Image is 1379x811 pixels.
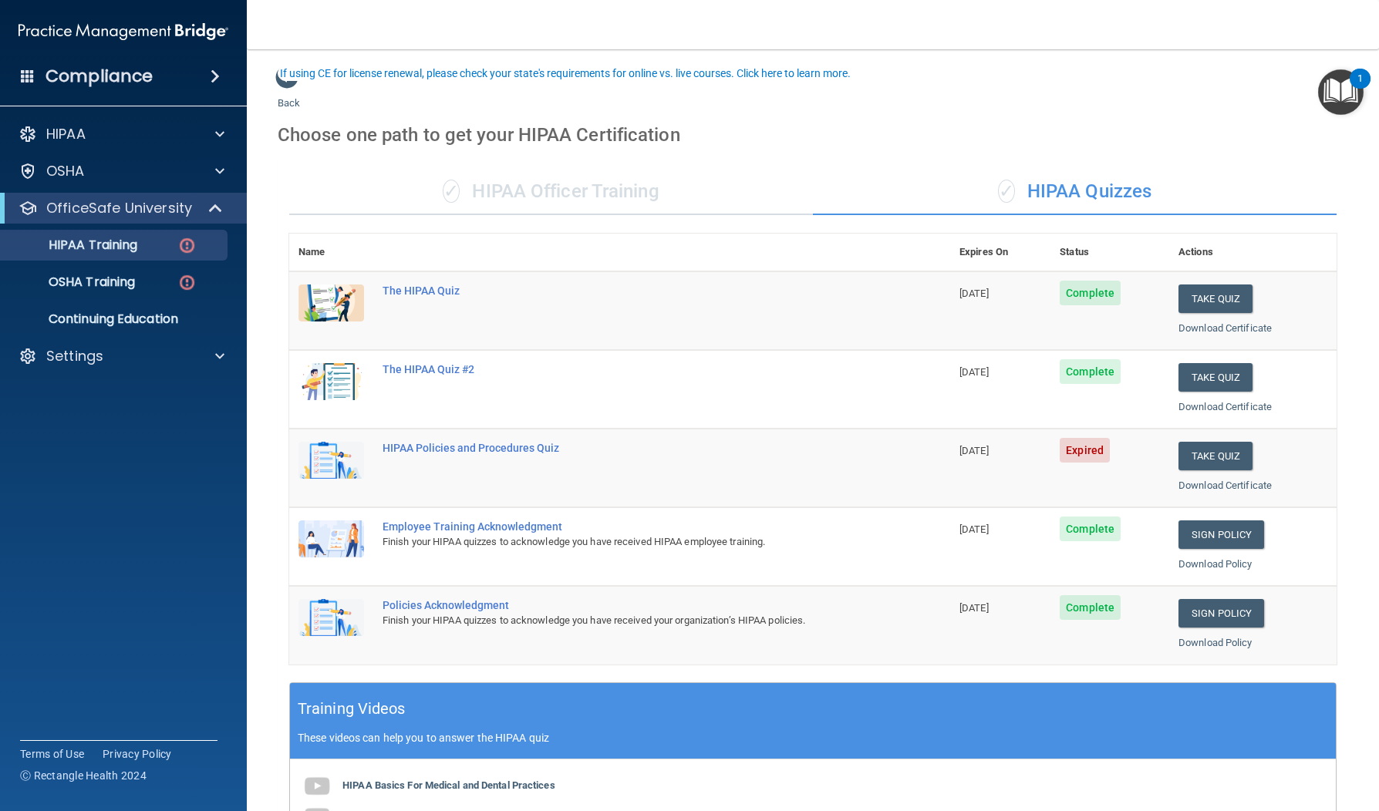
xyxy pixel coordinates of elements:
[46,199,192,217] p: OfficeSafe University
[1178,599,1264,628] a: Sign Policy
[46,66,153,87] h4: Compliance
[998,180,1015,203] span: ✓
[1060,438,1110,463] span: Expired
[10,274,135,290] p: OSHA Training
[1178,558,1253,570] a: Download Policy
[302,771,332,802] img: gray_youtube_icon.38fcd6cc.png
[289,234,373,271] th: Name
[342,779,555,791] b: HIPAA Basics For Medical and Dental Practices
[1178,480,1272,491] a: Download Certificate
[1060,281,1121,305] span: Complete
[383,599,873,611] div: Policies Acknowledgment
[177,273,197,292] img: danger-circle.6113f641.png
[46,125,86,143] p: HIPAA
[278,79,300,109] a: Back
[1060,595,1121,620] span: Complete
[1178,520,1264,549] a: Sign Policy
[298,695,406,722] h5: Training Videos
[19,16,228,47] img: PMB logo
[959,288,989,299] span: [DATE]
[10,311,221,327] p: Continuing Education
[383,442,873,454] div: HIPAA Policies and Procedures Quiz
[19,347,224,365] a: Settings
[1060,359,1121,384] span: Complete
[1112,702,1360,763] iframe: Drift Widget Chat Controller
[1169,234,1337,271] th: Actions
[383,520,873,533] div: Employee Training Acknowledgment
[280,68,851,79] div: If using CE for license renewal, please check your state's requirements for online vs. live cours...
[1178,401,1272,412] a: Download Certificate
[443,180,460,203] span: ✓
[278,113,1348,157] div: Choose one path to get your HIPAA Certification
[959,445,989,456] span: [DATE]
[383,363,873,375] div: The HIPAA Quiz #2
[1357,79,1363,99] div: 1
[1318,69,1364,115] button: Open Resource Center, 1 new notification
[1178,284,1253,313] button: Take Quiz
[20,746,84,762] a: Terms of Use
[1060,517,1121,541] span: Complete
[289,169,813,215] div: HIPAA Officer Training
[383,611,873,630] div: Finish your HIPAA quizzes to acknowledge you have received your organization’s HIPAA policies.
[950,234,1050,271] th: Expires On
[383,284,873,297] div: The HIPAA Quiz
[10,237,137,253] p: HIPAA Training
[103,746,172,762] a: Privacy Policy
[1178,637,1253,648] a: Download Policy
[46,347,103,365] p: Settings
[298,732,1328,744] p: These videos can help you to answer the HIPAA quiz
[19,125,224,143] a: HIPAA
[959,602,989,614] span: [DATE]
[383,533,873,551] div: Finish your HIPAA quizzes to acknowledge you have received HIPAA employee training.
[177,236,197,255] img: danger-circle.6113f641.png
[1050,234,1169,271] th: Status
[1178,363,1253,392] button: Take Quiz
[19,199,224,217] a: OfficeSafe University
[959,523,989,535] span: [DATE]
[959,366,989,378] span: [DATE]
[19,162,224,180] a: OSHA
[20,768,147,783] span: Ⓒ Rectangle Health 2024
[278,66,853,81] button: If using CE for license renewal, please check your state's requirements for online vs. live cours...
[813,169,1337,215] div: HIPAA Quizzes
[46,162,85,180] p: OSHA
[1178,442,1253,470] button: Take Quiz
[1178,322,1272,334] a: Download Certificate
